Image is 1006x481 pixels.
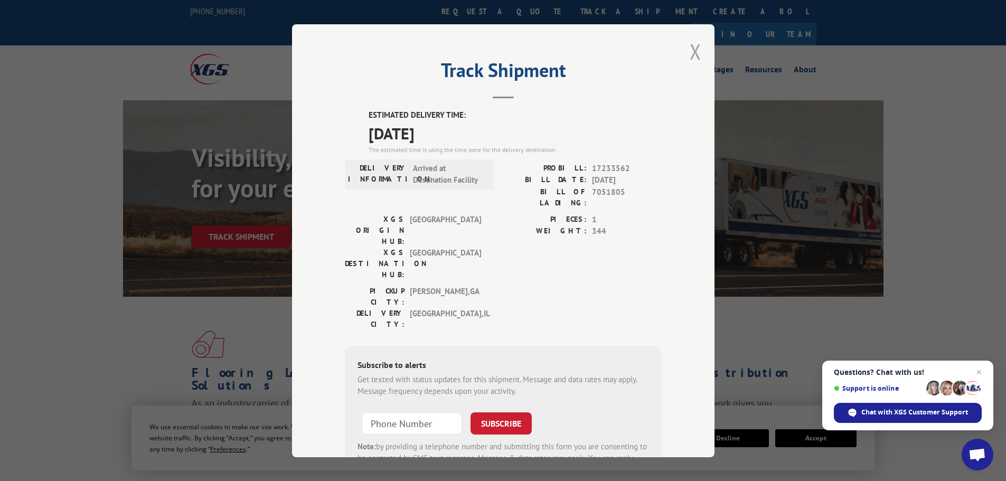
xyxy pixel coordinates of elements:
span: Close chat [973,366,985,379]
label: PICKUP CITY: [345,285,405,307]
div: Subscribe to alerts [358,358,649,373]
span: [DATE] [369,121,662,145]
div: Get texted with status updates for this shipment. Message and data rates may apply. Message frequ... [358,373,649,397]
span: 17233562 [592,162,662,174]
strong: Note: [358,441,376,451]
label: DELIVERY INFORMATION: [348,162,408,186]
label: WEIGHT: [503,225,587,238]
button: Close modal [690,37,701,65]
span: Chat with XGS Customer Support [861,408,968,417]
label: ESTIMATED DELIVERY TIME: [369,109,662,121]
span: 1 [592,213,662,225]
span: [GEOGRAPHIC_DATA] [410,247,481,280]
label: BILL OF LADING: [503,186,587,208]
span: [GEOGRAPHIC_DATA] [410,213,481,247]
input: Phone Number [362,412,462,434]
label: DELIVERY CITY: [345,307,405,329]
span: [DATE] [592,174,662,186]
label: PIECES: [503,213,587,225]
span: Arrived at Destination Facility [413,162,484,186]
div: Open chat [962,439,993,470]
span: 7051805 [592,186,662,208]
div: The estimated time is using the time zone for the delivery destination. [369,145,662,154]
span: [GEOGRAPHIC_DATA] , IL [410,307,481,329]
div: Chat with XGS Customer Support [834,403,982,423]
span: Questions? Chat with us! [834,368,982,376]
span: Support is online [834,384,923,392]
label: BILL DATE: [503,174,587,186]
div: by providing a telephone number and submitting this form you are consenting to be contacted by SM... [358,440,649,476]
span: 344 [592,225,662,238]
label: XGS ORIGIN HUB: [345,213,405,247]
h2: Track Shipment [345,63,662,83]
label: XGS DESTINATION HUB: [345,247,405,280]
label: PROBILL: [503,162,587,174]
button: SUBSCRIBE [471,412,532,434]
span: [PERSON_NAME] , GA [410,285,481,307]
